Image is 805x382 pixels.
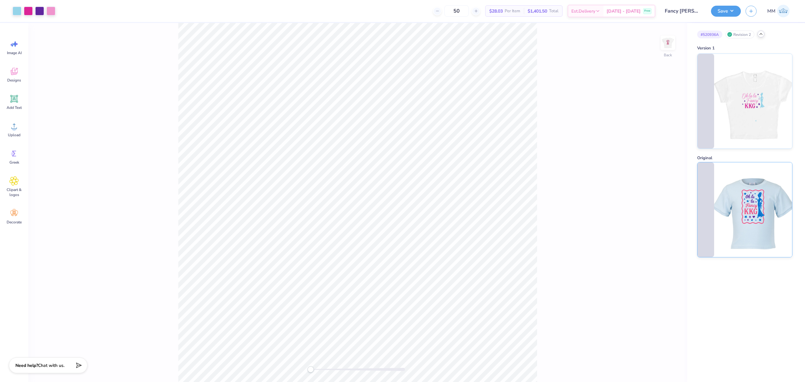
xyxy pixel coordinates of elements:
[662,37,674,49] img: Back
[767,8,775,15] span: MM
[764,5,792,17] a: MM
[7,50,22,55] span: Image AI
[697,155,792,161] div: Original
[549,8,558,14] span: Total
[4,187,25,197] span: Clipart & logos
[660,5,706,17] input: Untitled Design
[444,5,469,17] input: – –
[697,45,792,52] div: Version 1
[308,366,314,373] div: Accessibility label
[528,8,547,14] span: $1,401.50
[15,362,38,368] strong: Need help?
[777,5,790,17] img: Mariah Myssa Salurio
[489,8,503,14] span: $28.03
[9,160,19,165] span: Greek
[7,78,21,83] span: Designs
[664,52,672,58] div: Back
[607,8,641,14] span: [DATE] - [DATE]
[505,8,520,14] span: Per Item
[7,105,22,110] span: Add Text
[8,132,20,138] span: Upload
[725,31,754,38] div: Revision 2
[644,9,650,13] span: Free
[38,362,64,368] span: Chat with us.
[714,54,792,149] img: Version 1
[697,31,722,38] div: # 520936A
[571,8,595,14] span: Est. Delivery
[714,162,792,257] img: Original
[711,6,741,17] button: Save
[7,220,22,225] span: Decorate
